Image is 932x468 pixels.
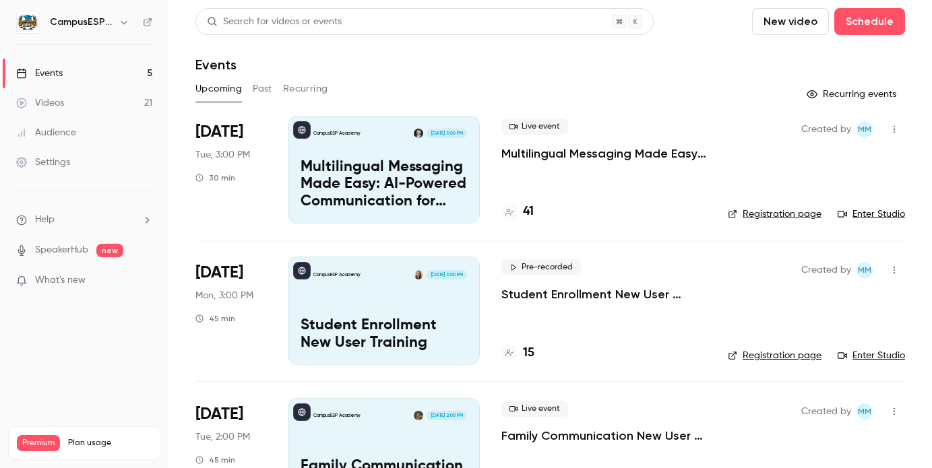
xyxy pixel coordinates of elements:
[857,121,873,137] span: Mairin Matthews
[16,67,63,80] div: Events
[195,430,250,444] span: Tue, 2:00 PM
[96,244,123,257] span: new
[16,213,152,227] li: help-dropdown-opener
[195,455,235,465] div: 45 min
[414,270,423,279] img: Mairin Matthews
[195,403,243,425] span: [DATE]
[68,438,152,448] span: Plan usage
[195,262,243,283] span: [DATE]
[858,403,871,420] span: MM
[728,349,821,362] a: Registration page
[801,83,905,105] button: Recurring events
[283,78,328,100] button: Recurring
[136,275,152,287] iframe: Noticeable Trigger
[35,243,88,257] a: SpeakerHub
[501,145,706,162] a: Multilingual Messaging Made Easy: AI-Powered Communication for Spanish-Speaking Families
[288,116,480,224] a: Multilingual Messaging Made Easy: AI-Powered Communication for Spanish-Speaking FamiliesCampusESP...
[501,203,534,221] a: 41
[195,78,242,100] button: Upcoming
[523,203,534,221] h4: 41
[253,78,272,100] button: Past
[414,129,423,138] img: Albert Perera
[17,11,38,33] img: CampusESP Academy
[801,403,851,420] span: Created by
[195,116,266,224] div: Oct 14 Tue, 3:00 PM (America/New York)
[523,344,534,362] h4: 15
[301,159,467,211] p: Multilingual Messaging Made Easy: AI-Powered Communication for Spanish-Speaking Families
[195,257,266,364] div: Oct 20 Mon, 3:00 PM (America/New York)
[858,121,871,137] span: MM
[427,270,466,279] span: [DATE] 3:00 PM
[501,119,568,135] span: Live event
[195,313,235,324] div: 45 min
[501,286,706,302] a: Student Enrollment New User Training
[207,15,342,29] div: Search for videos or events
[195,148,250,162] span: Tue, 3:00 PM
[313,412,361,419] p: CampusESP Academy
[501,428,706,444] a: Family Communication New User Training
[427,411,466,420] span: [DATE] 2:00 PM
[313,271,361,278] p: CampusESP Academy
[35,273,86,288] span: What's new
[801,262,851,278] span: Created by
[414,411,423,420] img: Mira Gandhi
[728,207,821,221] a: Registration page
[313,130,361,137] p: CampusESP Academy
[838,349,905,362] a: Enter Studio
[801,121,851,137] span: Created by
[834,8,905,35] button: Schedule
[501,259,581,275] span: Pre-recorded
[195,172,235,183] div: 30 min
[838,207,905,221] a: Enter Studio
[288,257,480,364] a: Student Enrollment New User TrainingCampusESP AcademyMairin Matthews[DATE] 3:00 PMStudent Enrollm...
[858,262,871,278] span: MM
[427,129,466,138] span: [DATE] 3:00 PM
[857,262,873,278] span: Mairin Matthews
[35,213,55,227] span: Help
[501,344,534,362] a: 15
[16,126,76,139] div: Audience
[301,317,467,352] p: Student Enrollment New User Training
[195,289,253,302] span: Mon, 3:00 PM
[17,435,60,451] span: Premium
[16,96,64,110] div: Videos
[501,401,568,417] span: Live event
[857,403,873,420] span: Mairin Matthews
[195,57,237,73] h1: Events
[16,156,70,169] div: Settings
[50,15,113,29] h6: CampusESP Academy
[752,8,829,35] button: New video
[195,121,243,143] span: [DATE]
